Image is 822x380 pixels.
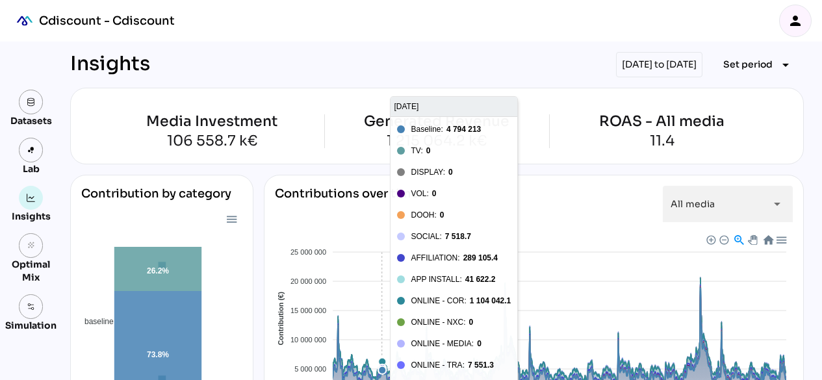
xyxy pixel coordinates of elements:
[75,317,114,326] span: baseline
[39,13,175,29] div: Cdiscount - Cdiscount
[723,57,773,72] span: Set period
[17,162,45,175] div: Lab
[290,248,326,256] tspan: 25 000 000
[275,186,418,222] div: Contributions over time
[27,146,36,155] img: lab.svg
[290,277,326,285] tspan: 20 000 000
[775,234,786,245] div: Menu
[12,210,51,223] div: Insights
[277,292,285,346] text: Contribution (€)
[762,234,773,245] div: Reset Zoom
[70,52,150,77] div: Insights
[364,114,509,129] div: Generated Revenue
[671,198,715,210] span: All media
[5,258,57,284] div: Optimal Mix
[290,307,326,314] tspan: 15 000 000
[27,302,36,311] img: settings.svg
[778,57,793,73] i: arrow_drop_down
[769,196,785,212] i: arrow_drop_down
[27,194,36,203] img: graph.svg
[748,235,756,243] div: Panning
[27,241,36,250] i: grain
[100,114,324,129] div: Media Investment
[100,134,324,148] div: 106 558.7 k€
[5,319,57,332] div: Simulation
[719,234,728,244] div: Zoom Out
[616,52,702,77] div: [DATE] to [DATE]
[290,336,326,344] tspan: 10 000 000
[364,134,509,148] div: 1 215 064.2 k€
[27,97,36,107] img: data.svg
[713,53,804,77] button: Expand "Set period"
[81,186,242,212] div: Contribution by category
[788,13,803,29] i: person
[599,134,725,148] div: 11.4
[10,114,52,127] div: Datasets
[706,234,715,244] div: Zoom In
[294,365,326,373] tspan: 5 000 000
[599,114,725,129] div: ROAS - All media
[10,6,39,35] div: mediaROI
[225,213,237,224] div: Menu
[733,234,744,245] div: Selection Zoom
